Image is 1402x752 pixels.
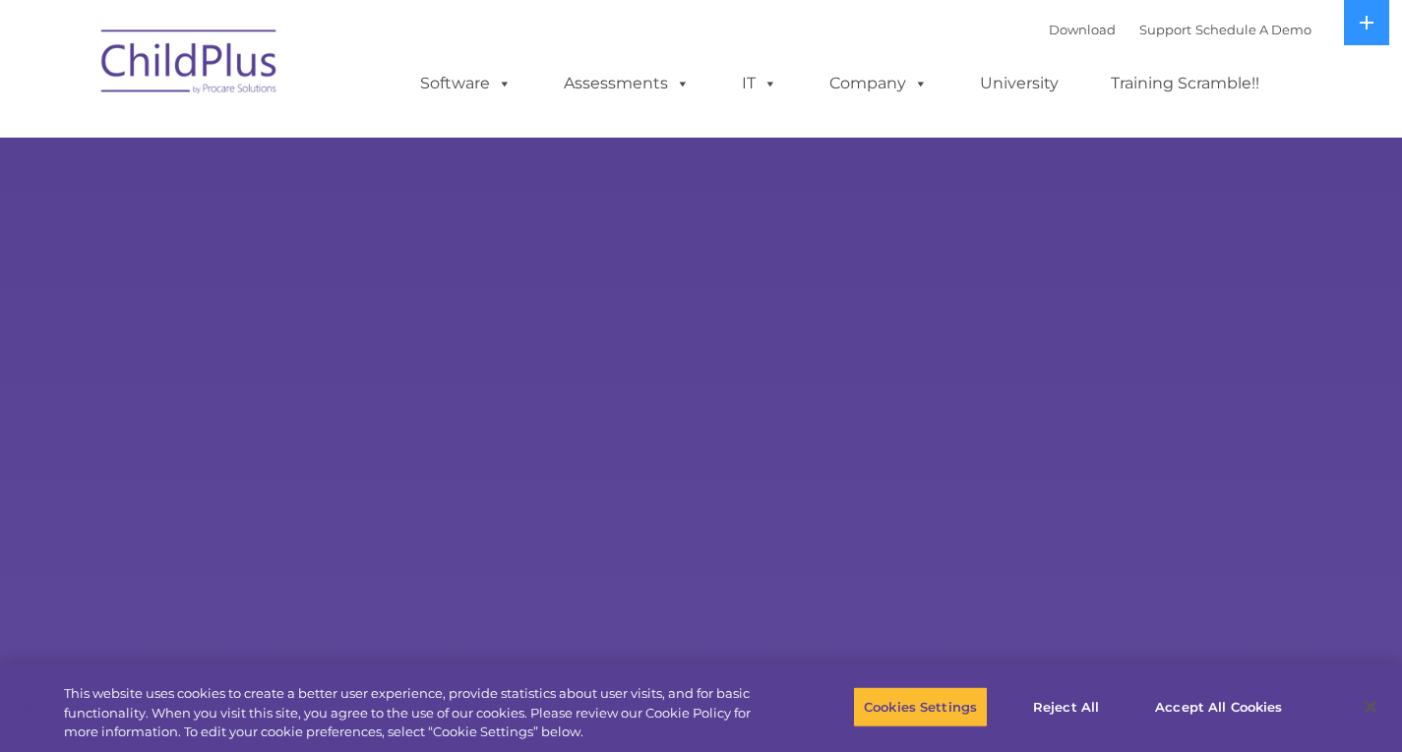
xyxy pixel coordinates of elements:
[1091,64,1279,103] a: Training Scramble!!
[1049,22,1116,37] a: Download
[1144,686,1293,727] button: Accept All Cookies
[960,64,1078,103] a: University
[1005,686,1128,727] button: Reject All
[722,64,797,103] a: IT
[544,64,709,103] a: Assessments
[1195,22,1311,37] a: Schedule A Demo
[64,684,771,742] div: This website uses cookies to create a better user experience, provide statistics about user visit...
[1139,22,1191,37] a: Support
[1049,22,1311,37] font: |
[400,64,531,103] a: Software
[810,64,947,103] a: Company
[1349,685,1392,728] button: Close
[91,16,288,114] img: ChildPlus by Procare Solutions
[853,686,988,727] button: Cookies Settings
